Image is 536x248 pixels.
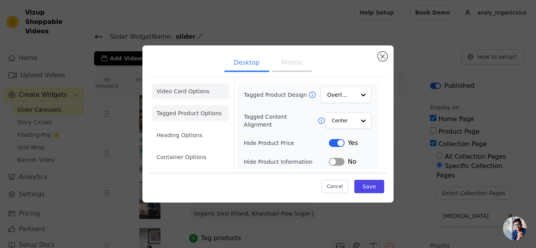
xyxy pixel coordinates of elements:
[272,55,312,72] button: Mobile
[378,52,387,61] button: Close modal
[322,180,348,193] button: Cancel
[244,139,329,147] label: Hide Product Price
[152,149,229,165] li: Container Options
[348,157,356,167] span: No
[503,217,527,240] a: Open chat
[224,55,269,72] button: Desktop
[354,180,384,193] button: Save
[152,127,229,143] li: Heading Options
[152,105,229,121] li: Tagged Product Options
[244,91,308,99] label: Tagged Product Design
[348,138,358,148] span: Yes
[244,158,329,166] label: Hide Product Information
[244,113,317,129] label: Tagged Content Alignment
[152,83,229,99] li: Video Card Options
